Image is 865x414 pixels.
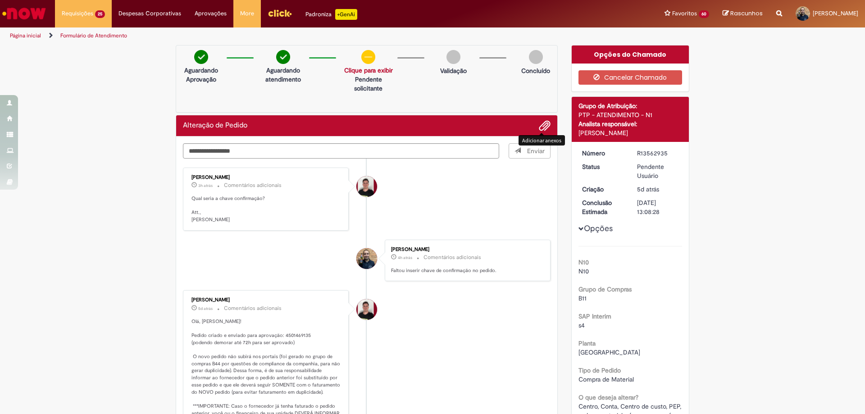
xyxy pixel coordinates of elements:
[198,306,213,311] span: 5d atrás
[344,66,393,74] a: Clique para exibir
[521,66,550,75] p: Concluído
[198,183,213,188] span: 3h atrás
[391,267,541,274] p: Faltou inserir chave de confirmação no pedido.
[398,255,412,260] span: 4h atrás
[198,306,213,311] time: 24/09/2025 13:55:22
[356,248,377,269] div: Leonardo Da Costa Rodrigues
[1,5,47,23] img: ServiceNow
[62,9,93,18] span: Requisições
[195,9,227,18] span: Aprovações
[730,9,763,18] span: Rascunhos
[398,255,412,260] time: 29/09/2025 08:58:50
[95,10,105,18] span: 25
[10,32,41,39] a: Página inicial
[305,9,357,20] div: Padroniza
[699,10,709,18] span: 60
[575,149,631,158] dt: Número
[575,162,631,171] dt: Status
[240,9,254,18] span: More
[224,182,282,189] small: Comentários adicionais
[183,143,499,159] textarea: Digite sua mensagem aqui...
[578,101,683,110] div: Grupo de Atribuição:
[7,27,570,44] ul: Trilhas de página
[578,267,589,275] span: N10
[198,183,213,188] time: 29/09/2025 09:38:19
[578,110,683,119] div: PTP - ATENDIMENTO - N1
[440,66,467,75] p: Validação
[575,185,631,194] dt: Criação
[60,32,127,39] a: Formulário de Atendimento
[637,185,679,194] div: 24/09/2025 13:03:47
[578,258,589,266] b: N10
[578,393,638,401] b: O que deseja alterar?
[224,305,282,312] small: Comentários adicionais
[539,120,551,132] button: Adicionar anexos
[672,9,697,18] span: Favoritos
[262,66,304,84] p: Aguardando atendimento
[191,195,341,223] p: Qual seria a chave confirmação? Att., [PERSON_NAME]
[118,9,181,18] span: Despesas Corporativas
[637,185,659,193] span: 5d atrás
[637,185,659,193] time: 24/09/2025 13:03:47
[578,312,611,320] b: SAP Interim
[344,75,393,93] p: Pendente solicitante
[578,348,640,356] span: [GEOGRAPHIC_DATA]
[194,50,208,64] img: check-circle-green.png
[446,50,460,64] img: img-circle-grey.png
[578,321,585,329] span: s4
[578,294,587,302] span: B11
[578,285,632,293] b: Grupo de Compras
[180,66,222,84] p: Aguardando Aprovação
[183,122,247,130] h2: Alteração de Pedido Histórico de tíquete
[578,366,621,374] b: Tipo de Pedido
[356,299,377,320] div: Matheus Henrique Drudi
[637,198,679,216] div: [DATE] 13:08:28
[575,198,631,216] dt: Conclusão Estimada
[361,50,375,64] img: circle-minus.png
[637,162,679,180] div: Pendente Usuário
[723,9,763,18] a: Rascunhos
[578,339,596,347] b: Planta
[268,6,292,20] img: click_logo_yellow_360x200.png
[529,50,543,64] img: img-circle-grey.png
[191,297,341,303] div: [PERSON_NAME]
[276,50,290,64] img: check-circle-green.png
[637,149,679,158] div: R13562935
[578,70,683,85] button: Cancelar Chamado
[519,135,565,146] div: Adicionar anexos
[813,9,858,17] span: [PERSON_NAME]
[572,45,689,64] div: Opções do Chamado
[391,247,541,252] div: [PERSON_NAME]
[423,254,481,261] small: Comentários adicionais
[578,375,634,383] span: Compra de Material
[191,175,341,180] div: [PERSON_NAME]
[578,128,683,137] div: [PERSON_NAME]
[335,9,357,20] p: +GenAi
[578,119,683,128] div: Analista responsável:
[356,176,377,197] div: Matheus Henrique Drudi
